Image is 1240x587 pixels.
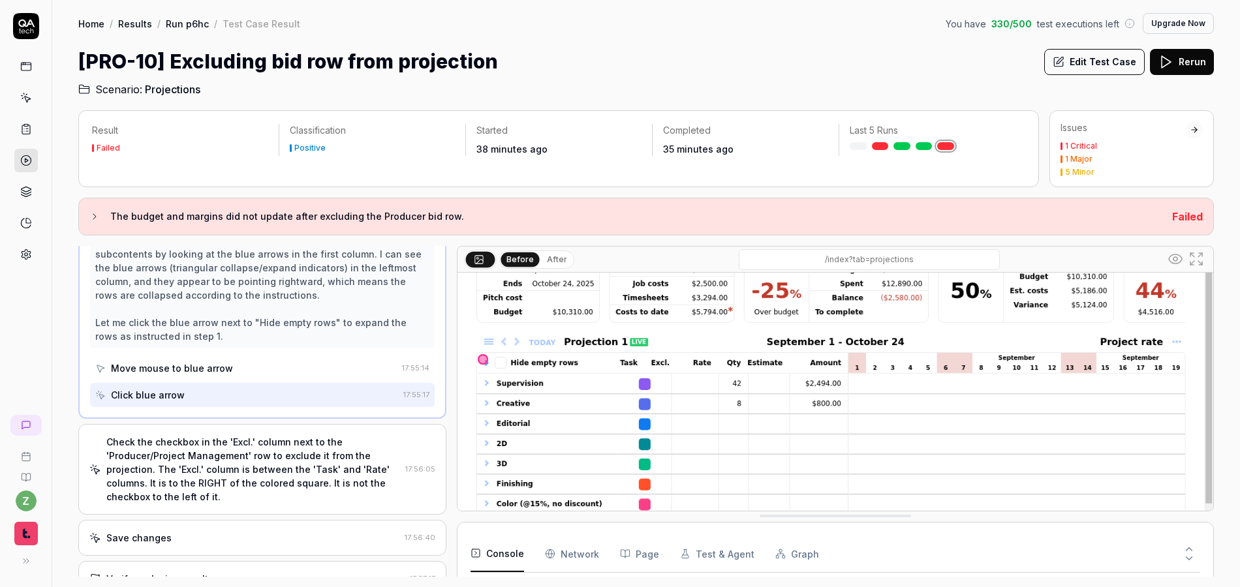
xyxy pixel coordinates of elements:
p: Classification [290,124,455,137]
span: Scenario: [93,82,142,97]
button: Console [471,535,524,572]
button: Open in full screen [1186,248,1207,269]
button: Show all interative elements [1165,248,1186,269]
div: Check the checkbox in the 'Excl.' column next to the 'Producer/Project Management' row to exclude... [106,435,400,504]
button: Upgrade Now [1143,13,1214,34]
time: 17:56:40 [405,533,435,542]
button: Network [545,535,599,572]
a: Results [118,17,152,30]
div: I need to execute the test case to exclude the Producer bid row from the current projection. Look... [95,179,429,343]
time: 17:56:05 [405,464,435,474]
a: Run p6hc [166,17,209,30]
h3: The budget and margins did not update after excluding the Producer bid row. [110,209,1162,224]
button: Graph [775,535,819,572]
div: / [157,17,161,30]
a: New conversation [10,415,42,436]
div: Issues [1061,121,1186,134]
span: 330 / 500 [991,17,1032,31]
h1: [PRO-10] Excluding bid row from projection [78,47,498,76]
button: Edit Test Case [1044,49,1145,75]
span: You have [946,17,986,31]
p: Completed [663,124,828,137]
div: Move mouse to blue arrow [111,361,233,375]
button: Page [620,535,659,572]
span: Projections [145,82,200,97]
p: Last 5 Runs [850,124,1015,137]
button: Rerun [1150,49,1214,75]
button: z [16,490,37,511]
img: Timmy Logo [14,522,38,545]
button: The budget and margins did not update after excluding the Producer bid row. [89,209,1162,224]
div: Save changes [106,531,172,545]
div: 1 Critical [1065,142,1097,150]
button: Test & Agent [680,535,754,572]
time: 17:55:14 [402,363,429,372]
p: Result [92,124,268,137]
button: Click blue arrow17:55:17 [90,383,435,407]
button: Move mouse to blue arrow17:55:14 [90,356,435,380]
a: Scenario:Projections [78,82,200,97]
a: Documentation [5,462,46,483]
div: Failed [97,144,120,152]
time: 17:57:17 [410,574,435,583]
a: Home [78,17,104,30]
button: Before [501,252,539,266]
span: Failed [1172,210,1203,223]
div: Click blue arrow [111,388,185,402]
div: 1 Major [1065,155,1093,163]
div: / [214,17,217,30]
button: Timmy Logo [5,511,46,548]
div: 5 Minor [1065,168,1094,176]
time: 35 minutes ago [663,143,734,155]
button: After [542,252,572,267]
div: Test Case Result [223,17,300,30]
span: test executions left [1037,17,1119,31]
div: Verify exclusion results [106,572,213,586]
time: 38 minutes ago [476,143,548,155]
a: Book a call with us [5,441,46,462]
div: Positive [294,144,326,152]
div: / [110,17,113,30]
time: 17:55:17 [403,390,429,399]
p: Started [476,124,642,137]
